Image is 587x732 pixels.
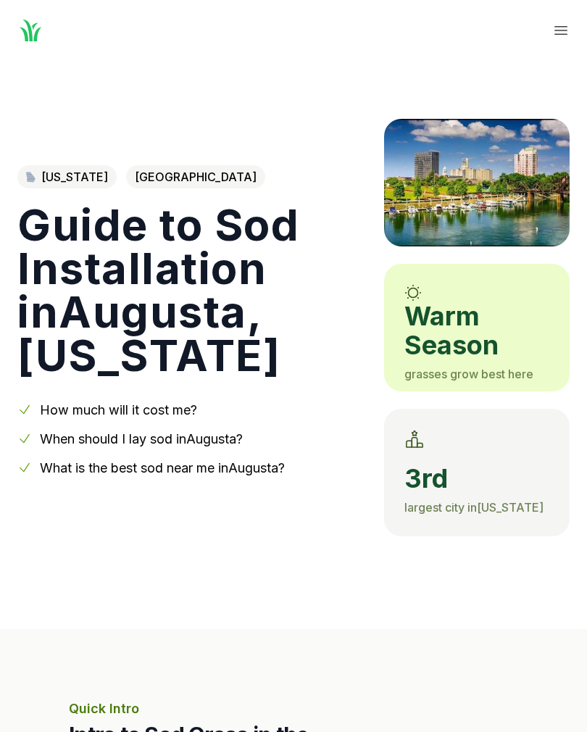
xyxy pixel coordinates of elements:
img: Georgia state outline [26,172,36,183]
p: Quick Intro [69,699,518,719]
h1: Guide to Sod Installation in Augusta , [US_STATE] [17,203,361,377]
a: What is the best sod near me inAugusta? [40,460,285,475]
span: largest city in [US_STATE] [404,500,544,515]
span: grasses grow best here [404,367,533,381]
span: [GEOGRAPHIC_DATA] [126,165,265,188]
span: warm season [404,301,549,359]
span: 3rd [404,464,549,493]
a: [US_STATE] [17,165,117,188]
a: How much will it cost me? [40,402,197,417]
img: A picture of Augusta [384,119,570,246]
a: When should I lay sod inAugusta? [40,431,243,446]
